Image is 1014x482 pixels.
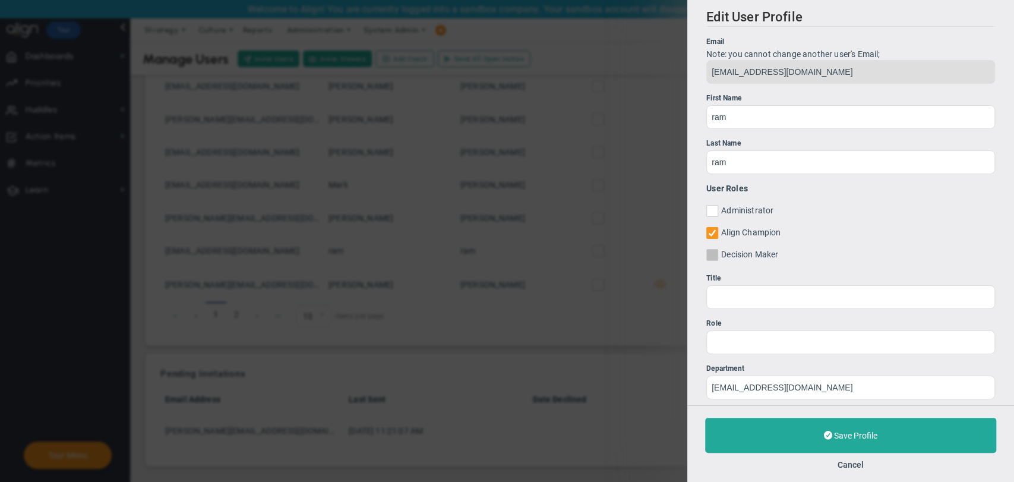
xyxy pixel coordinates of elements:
[706,49,880,59] span: Note: you cannot change another user's Email;
[706,138,995,149] div: Last Name
[706,273,995,284] div: Title
[706,36,995,48] div: Email
[706,376,995,399] input: Department
[706,150,995,174] input: Last Name
[706,227,995,242] label: Align Champion
[706,93,995,104] div: First Name
[706,285,995,309] input: Title
[705,418,996,453] button: Save Profile
[706,318,995,329] div: Role
[706,105,995,129] input: First Name
[706,249,995,264] label: Decision Maker
[706,60,995,84] input: Email Note: you cannot change another user's Email;
[706,205,995,220] label: Administrator
[706,363,995,374] div: Department
[838,460,864,470] button: Cancel
[706,330,995,354] input: Role
[706,10,995,27] h2: Edit User Profile
[706,183,995,194] h4: User Roles
[834,431,877,440] span: Save Profile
